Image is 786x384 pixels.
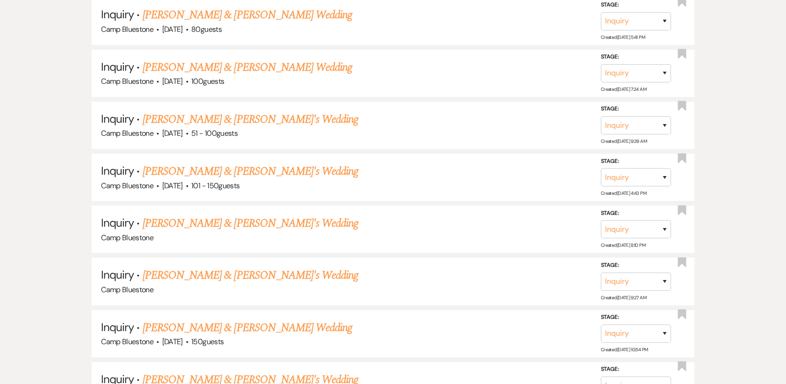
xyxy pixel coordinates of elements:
span: Inquiry [101,267,134,282]
label: Stage: [601,104,671,114]
span: 150 guests [191,337,224,347]
span: [DATE] [162,337,183,347]
span: Created: [DATE] 10:54 PM [601,347,648,353]
span: [DATE] [162,24,183,34]
label: Stage: [601,260,671,271]
span: Inquiry [101,320,134,334]
a: [PERSON_NAME] & [PERSON_NAME]'s Wedding [143,163,359,180]
label: Stage: [601,156,671,167]
span: Camp Bluestone [101,233,153,243]
span: [DATE] [162,181,183,191]
span: 101 - 150 guests [191,181,239,191]
span: 80 guests [191,24,222,34]
a: [PERSON_NAME] & [PERSON_NAME]'s Wedding [143,111,359,128]
label: Stage: [601,312,671,323]
a: [PERSON_NAME] & [PERSON_NAME]'s Wedding [143,215,359,232]
span: Camp Bluestone [101,76,153,86]
span: Camp Bluestone [101,24,153,34]
a: [PERSON_NAME] & [PERSON_NAME] Wedding [143,59,352,76]
a: [PERSON_NAME] & [PERSON_NAME] Wedding [143,319,352,336]
span: Inquiry [101,163,134,178]
span: Camp Bluestone [101,337,153,347]
label: Stage: [601,364,671,375]
span: Created: [DATE] 5:41 PM [601,34,645,40]
span: 51 - 100 guests [191,128,238,138]
span: Created: [DATE] 8:10 PM [601,242,645,248]
span: Created: [DATE] 7:24 AM [601,86,646,92]
span: Created: [DATE] 4:43 PM [601,190,646,196]
span: [DATE] [162,128,183,138]
span: 100 guests [191,76,224,86]
span: Inquiry [101,7,134,22]
label: Stage: [601,52,671,62]
span: Camp Bluestone [101,285,153,295]
span: Inquiry [101,215,134,230]
span: Camp Bluestone [101,128,153,138]
span: Camp Bluestone [101,181,153,191]
span: Inquiry [101,59,134,74]
span: Inquiry [101,111,134,126]
span: Created: [DATE] 9:39 AM [601,138,647,144]
span: Created: [DATE] 9:27 AM [601,295,646,301]
a: [PERSON_NAME] & [PERSON_NAME]'s Wedding [143,267,359,284]
a: [PERSON_NAME] & [PERSON_NAME] Wedding [143,7,352,23]
span: [DATE] [162,76,183,86]
label: Stage: [601,208,671,219]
